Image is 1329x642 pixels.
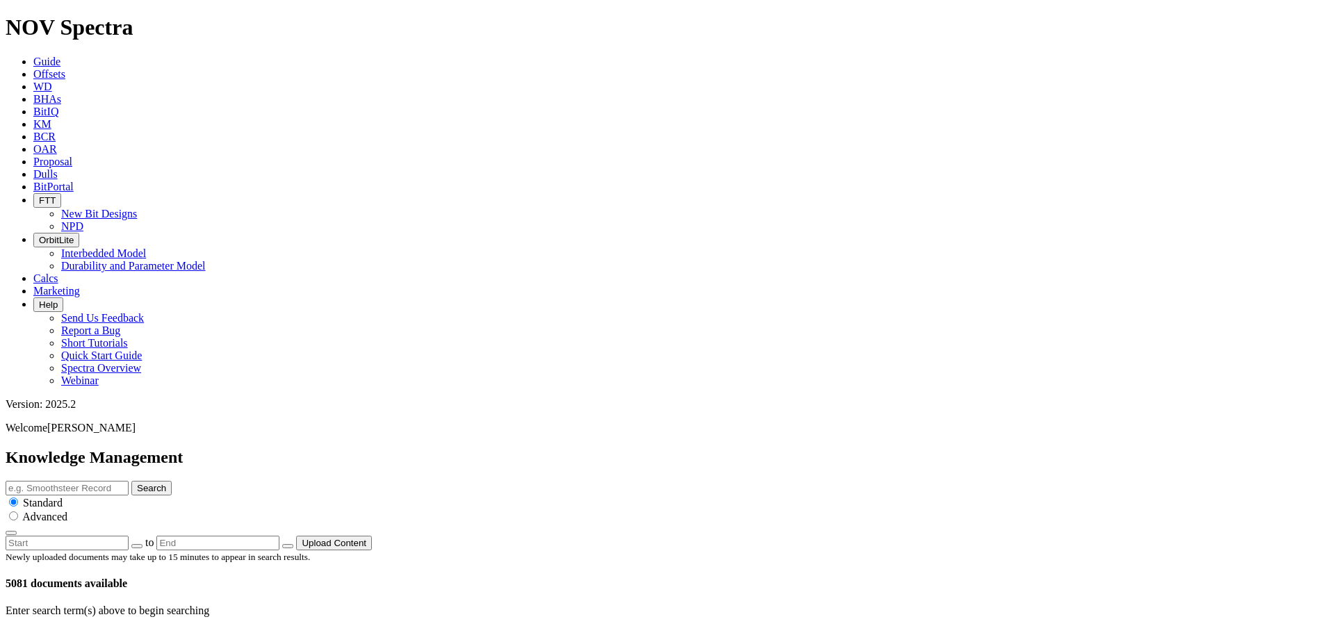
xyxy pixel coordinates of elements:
input: End [156,536,279,550]
a: BitIQ [33,106,58,117]
p: Welcome [6,422,1323,434]
a: New Bit Designs [61,208,137,220]
span: OrbitLite [39,235,74,245]
span: Help [39,299,58,310]
a: Spectra Overview [61,362,141,374]
a: BitPortal [33,181,74,192]
button: Upload Content [296,536,372,550]
span: Advanced [22,511,67,522]
a: Dulls [33,168,58,180]
a: Interbedded Model [61,247,146,259]
a: Webinar [61,374,99,386]
a: NPD [61,220,83,232]
a: Report a Bug [61,324,120,336]
button: OrbitLite [33,233,79,247]
small: Newly uploaded documents may take up to 15 minutes to appear in search results. [6,552,310,562]
a: BCR [33,131,56,142]
span: FTT [39,195,56,206]
a: Durability and Parameter Model [61,260,206,272]
button: FTT [33,193,61,208]
a: Guide [33,56,60,67]
a: Calcs [33,272,58,284]
a: Short Tutorials [61,337,128,349]
span: [PERSON_NAME] [47,422,136,434]
a: BHAs [33,93,61,105]
a: Offsets [33,68,65,80]
input: e.g. Smoothsteer Record [6,481,129,495]
a: WD [33,81,52,92]
button: Help [33,297,63,312]
div: Version: 2025.2 [6,398,1323,411]
a: Proposal [33,156,72,167]
a: KM [33,118,51,130]
h2: Knowledge Management [6,448,1323,467]
p: Enter search term(s) above to begin searching [6,604,1323,617]
a: Quick Start Guide [61,349,142,361]
h4: 5081 documents available [6,577,1323,590]
a: Send Us Feedback [61,312,144,324]
a: OAR [33,143,57,155]
h1: NOV Spectra [6,15,1323,40]
span: Standard [23,497,63,509]
input: Start [6,536,129,550]
span: to [145,536,154,548]
a: Marketing [33,285,80,297]
button: Search [131,481,172,495]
